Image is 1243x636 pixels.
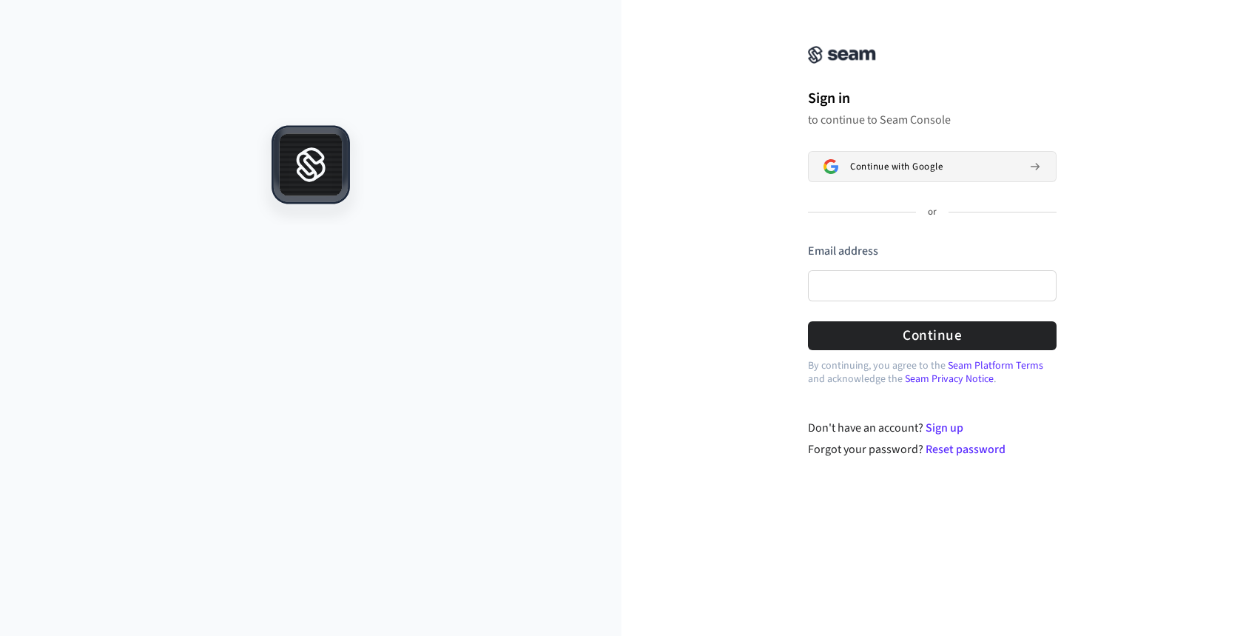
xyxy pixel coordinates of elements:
img: Sign in with Google [823,159,838,174]
p: By continuing, you agree to the and acknowledge the . [808,359,1057,386]
a: Sign up [926,420,963,436]
a: Seam Privacy Notice [905,372,994,386]
a: Seam Platform Terms [948,358,1043,373]
h1: Sign in [808,87,1057,110]
button: Continue [808,321,1057,350]
label: Email address [808,243,878,259]
button: Sign in with GoogleContinue with Google [808,151,1057,182]
p: or [928,206,937,219]
span: Continue with Google [850,161,943,173]
img: Seam Console [808,46,876,64]
div: Don't have an account? [808,419,1057,437]
a: Reset password [926,441,1005,458]
div: Forgot your password? [808,441,1057,458]
p: to continue to Seam Console [808,113,1057,127]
